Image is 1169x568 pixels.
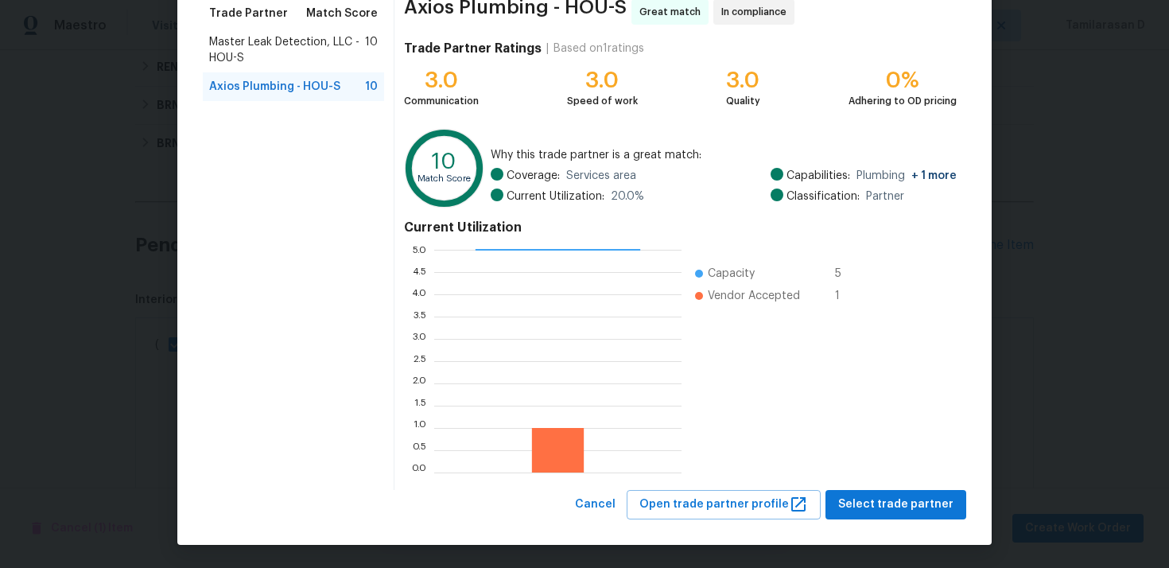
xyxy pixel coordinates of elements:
[786,189,860,204] span: Classification:
[825,490,966,519] button: Select trade partner
[838,495,953,515] span: Select trade partner
[849,72,957,88] div: 0%
[209,79,340,95] span: Axios Plumbing - HOU-S
[567,93,638,109] div: Speed of work
[639,4,707,20] span: Great match
[849,93,957,109] div: Adhering to OD pricing
[639,495,808,515] span: Open trade partner profile
[542,41,553,56] div: |
[786,168,850,184] span: Capabilities:
[708,288,800,304] span: Vendor Accepted
[404,93,479,109] div: Communication
[404,41,542,56] h4: Trade Partner Ratings
[911,170,957,181] span: + 1 more
[404,220,957,235] h4: Current Utilization
[569,490,622,519] button: Cancel
[866,189,904,204] span: Partner
[413,356,426,366] text: 2.5
[566,168,636,184] span: Services area
[412,445,426,455] text: 0.5
[365,34,378,66] span: 10
[491,147,957,163] span: Why this trade partner is a great match:
[627,490,821,519] button: Open trade partner profile
[411,468,426,477] text: 0.0
[708,266,755,282] span: Capacity
[835,266,860,282] span: 5
[209,34,365,66] span: Master Leak Detection, LLC - HOU-S
[414,423,426,433] text: 1.0
[404,72,479,88] div: 3.0
[414,401,426,410] text: 1.5
[507,168,560,184] span: Coverage:
[306,6,378,21] span: Match Score
[411,290,426,299] text: 4.0
[721,4,793,20] span: In compliance
[432,150,456,173] text: 10
[726,93,760,109] div: Quality
[726,72,760,88] div: 3.0
[835,288,860,304] span: 1
[412,379,426,388] text: 2.0
[417,174,471,183] text: Match Score
[412,267,426,277] text: 4.5
[553,41,644,56] div: Based on 1 ratings
[575,495,616,515] span: Cancel
[365,79,378,95] span: 10
[507,189,604,204] span: Current Utilization:
[209,6,288,21] span: Trade Partner
[567,72,638,88] div: 3.0
[412,245,426,255] text: 5.0
[856,168,957,184] span: Plumbing
[611,189,644,204] span: 20.0 %
[413,312,426,321] text: 3.5
[412,334,426,344] text: 3.0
